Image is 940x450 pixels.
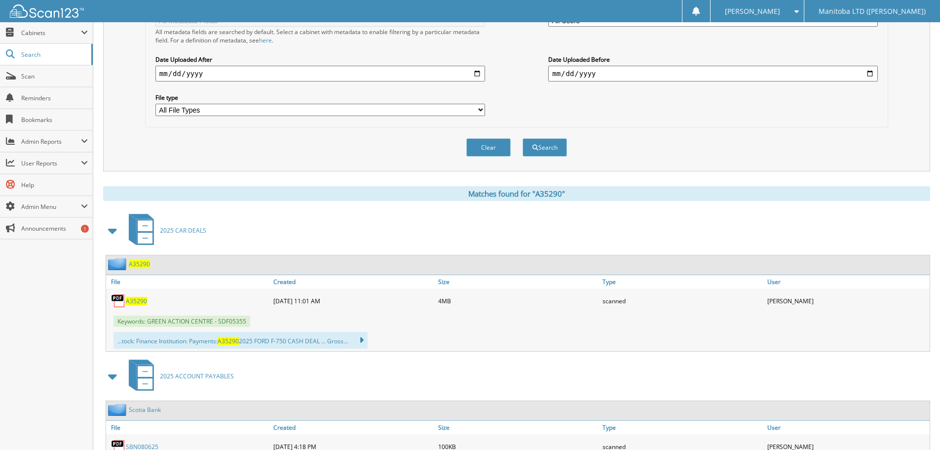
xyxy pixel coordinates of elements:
[123,357,234,396] a: 2025 ACCOUNT PAYABLES
[108,258,129,270] img: folder2.png
[271,291,436,311] div: [DATE] 11:01 AM
[436,291,601,311] div: 4MB
[155,28,485,44] div: All metadata fields are searched by default. Select a cabinet with metadata to enable filtering b...
[129,260,150,268] a: A35290
[103,186,930,201] div: Matches found for "A35290"
[113,316,250,327] span: Keywords: GREEN ACTION CENTRE - SDF05355
[765,291,930,311] div: [PERSON_NAME]
[111,293,126,308] img: PDF.png
[10,4,84,18] img: scan123-logo-white.svg
[548,55,878,64] label: Date Uploaded Before
[21,116,88,124] span: Bookmarks
[113,332,368,349] div: ...tock: Finance Institution: Payments: 2025 FORD F-750 CASH DEAL ... Gross...
[21,181,88,189] span: Help
[81,225,89,233] div: 1
[108,404,129,416] img: folder2.png
[106,275,271,288] a: File
[155,93,485,102] label: File type
[21,50,86,59] span: Search
[600,291,765,311] div: scanned
[259,36,272,44] a: here
[21,203,81,211] span: Admin Menu
[765,421,930,434] a: User
[21,159,81,167] span: User Reports
[21,94,88,102] span: Reminders
[271,421,436,434] a: Created
[21,72,88,81] span: Scan
[106,421,271,434] a: File
[271,275,436,288] a: Created
[160,226,206,235] span: 2025 CAR DEALS
[129,406,161,414] a: Scotia Bank
[466,138,511,157] button: Clear
[600,275,765,288] a: Type
[218,337,239,345] span: A35290
[436,275,601,288] a: Size
[21,137,81,146] span: Admin Reports
[725,8,780,14] span: [PERSON_NAME]
[548,66,878,82] input: end
[123,211,206,250] a: 2025 CAR DEALS
[436,421,601,434] a: Size
[155,66,485,82] input: start
[126,297,147,305] a: A35290
[523,138,567,157] button: Search
[600,421,765,434] a: Type
[160,372,234,380] span: 2025 ACCOUNT PAYABLES
[765,275,930,288] a: User
[21,224,88,233] span: Announcements
[21,29,81,37] span: Cabinets
[819,8,926,14] span: Manitoba LTD ([PERSON_NAME])
[155,55,485,64] label: Date Uploaded After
